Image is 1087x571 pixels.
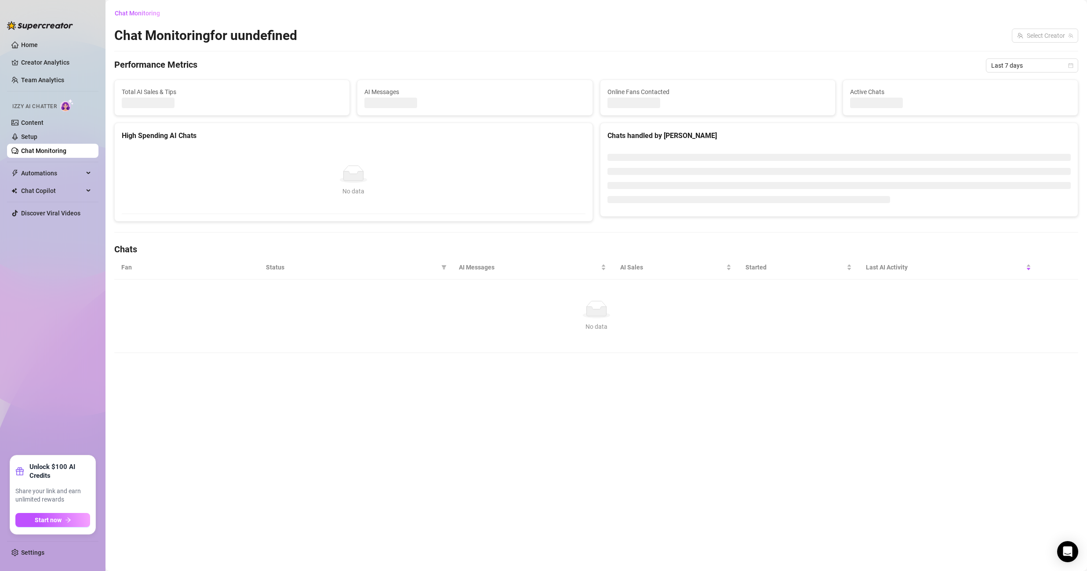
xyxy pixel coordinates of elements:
[15,513,90,527] button: Start nowarrow-right
[12,102,57,111] span: Izzy AI Chatter
[65,517,71,523] span: arrow-right
[21,76,64,84] a: Team Analytics
[850,87,1071,97] span: Active Chats
[452,255,614,280] th: AI Messages
[131,186,577,196] div: No data
[738,255,859,280] th: Started
[1068,63,1073,68] span: calendar
[114,255,259,280] th: Fan
[11,188,17,194] img: Chat Copilot
[440,261,448,274] span: filter
[364,87,585,97] span: AI Messages
[441,265,447,270] span: filter
[21,119,44,126] a: Content
[35,516,62,524] span: Start now
[21,210,80,217] a: Discover Viral Videos
[1068,33,1073,38] span: team
[21,549,44,556] a: Settings
[1057,541,1078,562] div: Open Intercom Messenger
[7,21,73,30] img: logo-BBDzfeDw.svg
[122,87,342,97] span: Total AI Sales & Tips
[21,184,84,198] span: Chat Copilot
[745,262,845,272] span: Started
[21,166,84,180] span: Automations
[29,462,90,480] strong: Unlock $100 AI Credits
[607,130,1071,141] div: Chats handled by [PERSON_NAME]
[266,262,438,272] span: Status
[114,6,167,20] button: Chat Monitoring
[15,487,90,504] span: Share your link and earn unlimited rewards
[115,10,160,17] span: Chat Monitoring
[859,255,1038,280] th: Last AI Activity
[122,130,585,141] div: High Spending AI Chats
[114,243,1078,255] h4: Chats
[607,87,828,97] span: Online Fans Contacted
[21,41,38,48] a: Home
[620,262,724,272] span: AI Sales
[866,262,1024,272] span: Last AI Activity
[60,99,74,112] img: AI Chatter
[459,262,600,272] span: AI Messages
[125,322,1068,331] div: No data
[21,55,91,69] a: Creator Analytics
[613,255,738,280] th: AI Sales
[21,133,37,140] a: Setup
[114,58,197,73] h4: Performance Metrics
[15,467,24,476] span: gift
[11,170,18,177] span: thunderbolt
[991,59,1073,72] span: Last 7 days
[114,27,297,44] h2: Chat Monitoring for uundefined
[21,147,66,154] a: Chat Monitoring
